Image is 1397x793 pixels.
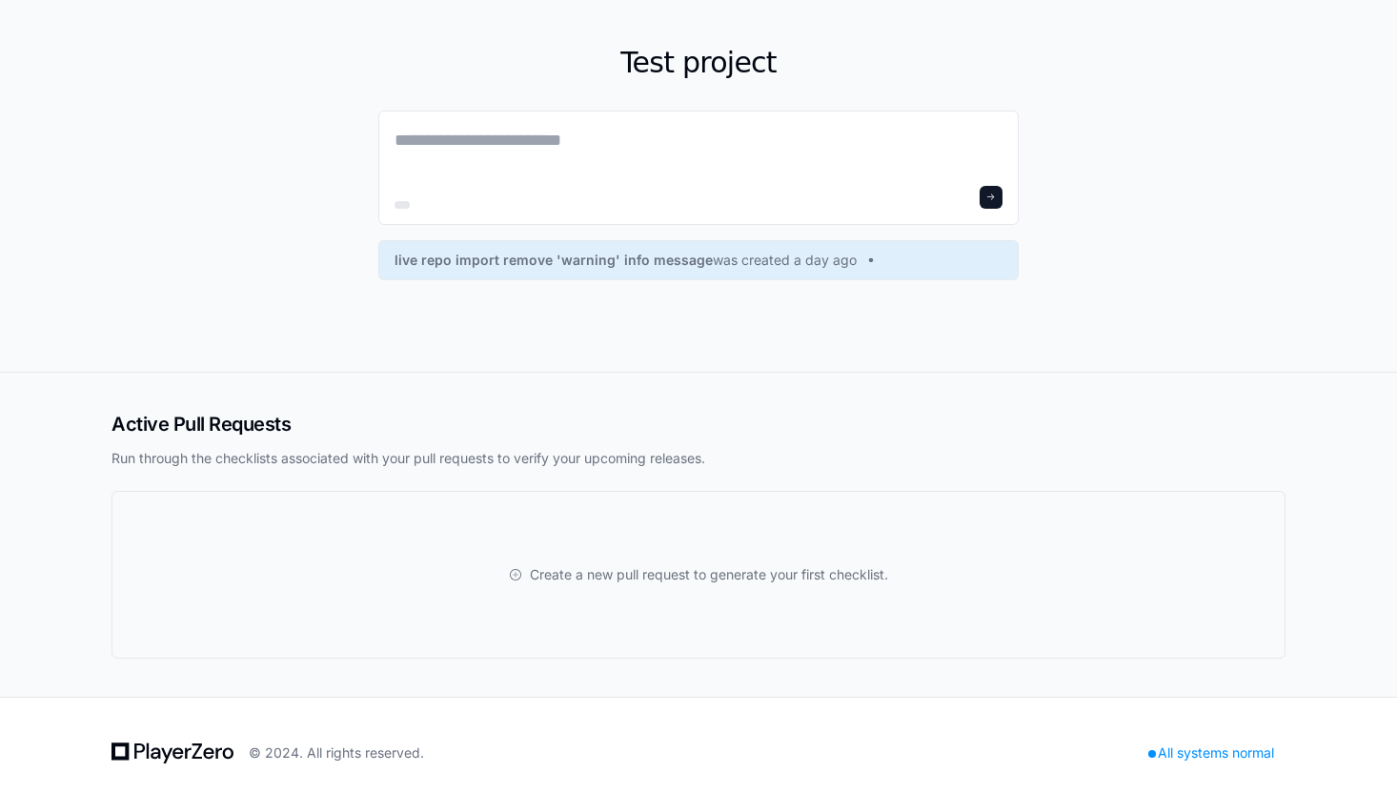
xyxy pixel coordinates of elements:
a: live repo import remove 'warning' info messagewas created a day ago [395,251,1002,270]
h1: Test project [378,46,1019,80]
h2: Active Pull Requests [111,411,1286,437]
span: live repo import remove 'warning' info message [395,251,713,270]
span: was created a day ago [713,251,857,270]
p: Run through the checklists associated with your pull requests to verify your upcoming releases. [111,449,1286,468]
span: Create a new pull request to generate your first checklist. [530,565,888,584]
div: All systems normal [1137,740,1286,766]
div: © 2024. All rights reserved. [249,743,424,762]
